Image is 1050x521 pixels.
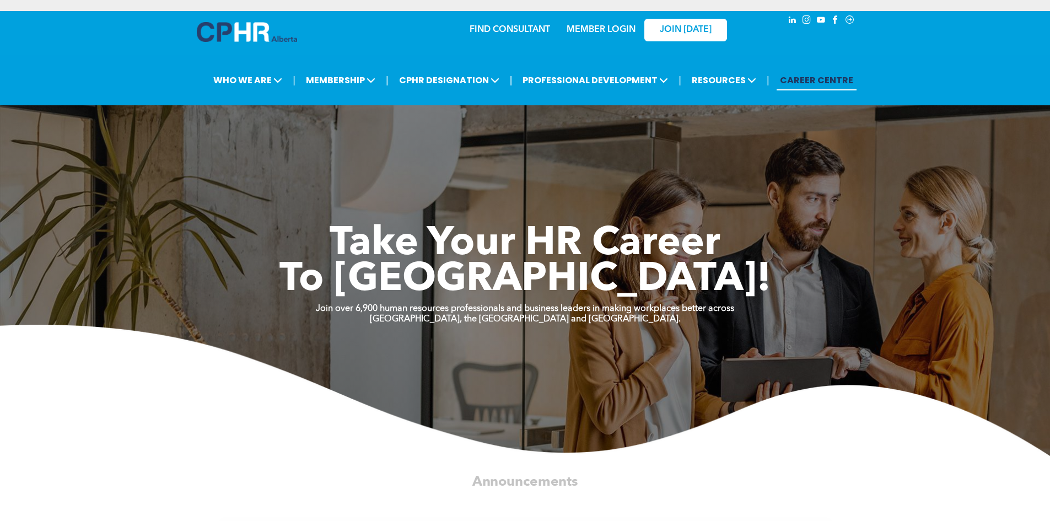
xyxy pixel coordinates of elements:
span: PROFESSIONAL DEVELOPMENT [519,70,671,90]
span: WHO WE ARE [210,70,286,90]
span: RESOURCES [688,70,760,90]
span: Take Your HR Career [330,224,720,264]
a: FIND CONSULTANT [470,25,550,34]
li: | [386,69,389,92]
li: | [510,69,513,92]
a: instagram [801,14,813,29]
span: To [GEOGRAPHIC_DATA]! [279,260,771,300]
span: MEMBERSHIP [303,70,379,90]
img: A blue and white logo for cp alberta [197,22,297,42]
a: youtube [815,14,827,29]
a: JOIN [DATE] [644,19,727,41]
li: | [293,69,295,92]
span: JOIN [DATE] [660,25,712,35]
strong: [GEOGRAPHIC_DATA], the [GEOGRAPHIC_DATA] and [GEOGRAPHIC_DATA]. [370,315,681,324]
span: CPHR DESIGNATION [396,70,503,90]
span: Announcements [472,475,578,488]
a: facebook [830,14,842,29]
strong: Join over 6,900 human resources professionals and business leaders in making workplaces better ac... [316,304,734,313]
a: Social network [844,14,856,29]
a: CAREER CENTRE [777,70,857,90]
a: MEMBER LOGIN [567,25,636,34]
li: | [767,69,769,92]
li: | [679,69,681,92]
a: linkedin [787,14,799,29]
